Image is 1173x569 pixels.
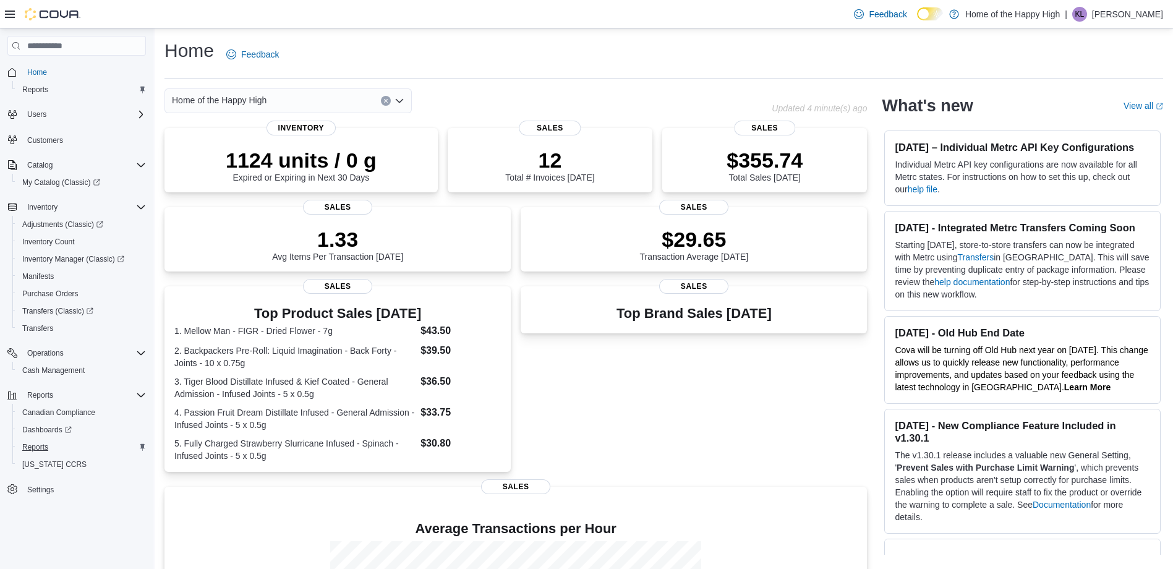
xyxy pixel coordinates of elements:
p: 1124 units / 0 g [226,148,377,173]
a: Learn More [1064,382,1111,392]
span: Home of the Happy High [172,93,267,108]
a: Inventory Manager (Classic) [17,252,129,267]
dd: $30.80 [420,436,501,451]
button: Catalog [22,158,58,173]
span: Reports [22,85,48,95]
p: | [1065,7,1067,22]
span: Adjustments (Classic) [17,217,146,232]
a: View allExternal link [1124,101,1163,111]
span: Customers [22,132,146,147]
button: Inventory [22,200,62,215]
span: Settings [22,482,146,497]
a: My Catalog (Classic) [12,174,151,191]
span: Operations [22,346,146,361]
strong: Prevent Sales with Purchase Limit Warning [897,463,1074,473]
button: Operations [2,344,151,362]
button: Reports [12,439,151,456]
button: Users [22,107,51,122]
span: Inventory Manager (Classic) [17,252,146,267]
a: Adjustments (Classic) [17,217,108,232]
span: Customers [27,135,63,145]
a: Canadian Compliance [17,405,100,420]
span: My Catalog (Classic) [17,175,146,190]
span: Transfers (Classic) [22,306,93,316]
h3: Top Product Sales [DATE] [174,306,501,321]
span: Sales [519,121,581,135]
a: Settings [22,482,59,497]
a: Home [22,65,52,80]
h3: Top Brand Sales [DATE] [616,306,772,321]
span: Inventory Count [17,234,146,249]
span: Washington CCRS [17,457,146,472]
span: Inventory [27,202,58,212]
p: [PERSON_NAME] [1092,7,1163,22]
span: Home [22,64,146,80]
span: Reports [17,82,146,97]
div: Kaitlyn Loney [1072,7,1087,22]
span: Transfers (Classic) [17,304,146,319]
span: Feedback [241,48,279,61]
a: Adjustments (Classic) [12,216,151,233]
button: Users [2,106,151,123]
p: The v1.30.1 release includes a valuable new General Setting, ' ', which prevents sales when produ... [895,449,1150,523]
p: $355.74 [727,148,803,173]
a: [US_STATE] CCRS [17,457,92,472]
span: Users [22,107,146,122]
dt: 4. Passion Fruit Dream Distillate Infused - General Admission - Infused Joints - 5 x 0.5g [174,406,416,431]
span: My Catalog (Classic) [22,178,100,187]
span: Feedback [869,8,906,20]
svg: External link [1156,103,1163,110]
span: Dashboards [17,422,146,437]
a: Feedback [849,2,911,27]
p: $29.65 [640,227,749,252]
dd: $39.50 [420,343,501,358]
span: Inventory [267,121,336,135]
a: Purchase Orders [17,286,83,301]
span: Sales [659,200,728,215]
span: Sales [659,279,728,294]
a: Transfers (Classic) [17,304,98,319]
span: Settings [27,485,54,495]
span: Purchase Orders [17,286,146,301]
a: Dashboards [12,421,151,439]
dt: 5. Fully Charged Strawberry Slurricane Infused - Spinach - Infused Joints - 5 x 0.5g [174,437,416,462]
span: Cash Management [22,366,85,375]
button: Canadian Compliance [12,404,151,421]
button: Settings [2,481,151,498]
a: Manifests [17,269,59,284]
dd: $43.50 [420,323,501,338]
a: My Catalog (Classic) [17,175,105,190]
button: Home [2,63,151,81]
h2: What's new [882,96,973,116]
div: Total Sales [DATE] [727,148,803,182]
span: Transfers [17,321,146,336]
span: KL [1075,7,1085,22]
span: Cova will be turning off Old Hub next year on [DATE]. This change allows us to quickly release ne... [895,345,1148,392]
img: Cova [25,8,80,20]
button: Open list of options [395,96,404,106]
span: Catalog [27,160,53,170]
button: Transfers [12,320,151,337]
span: Dashboards [22,425,72,435]
p: Home of the Happy High [965,7,1060,22]
dd: $36.50 [420,374,501,389]
button: Purchase Orders [12,285,151,302]
a: Reports [17,82,53,97]
p: 1.33 [272,227,403,252]
span: Purchase Orders [22,289,79,299]
span: Adjustments (Classic) [22,220,103,229]
a: Inventory Count [17,234,80,249]
div: Avg Items Per Transaction [DATE] [272,227,403,262]
p: Individual Metrc API key configurations are now available for all Metrc states. For instructions ... [895,158,1150,195]
h4: Average Transactions per Hour [174,521,857,536]
span: Reports [17,440,146,455]
a: Transfers [17,321,58,336]
span: Transfers [22,323,53,333]
button: Clear input [381,96,391,106]
button: Catalog [2,156,151,174]
span: Reports [27,390,53,400]
button: Customers [2,130,151,148]
a: Customers [22,133,68,148]
button: [US_STATE] CCRS [12,456,151,473]
h3: [DATE] – Individual Metrc API Key Configurations [895,141,1150,153]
